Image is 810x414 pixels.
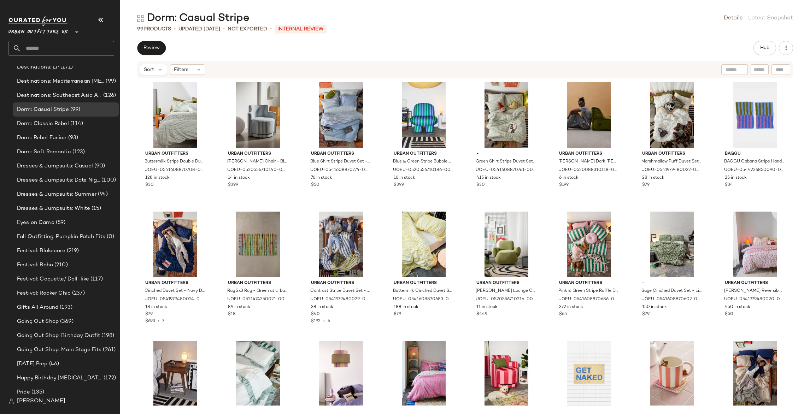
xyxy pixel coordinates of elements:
span: (210) [53,261,68,269]
span: Dorm: Soft Romantic [17,148,71,156]
img: 0520088310118_030_b [553,82,625,148]
span: 6 in stock [559,175,579,181]
span: Fall Outfitting: Pumpkin Patch Fits [17,233,105,241]
button: Hub [753,41,776,55]
span: $399 [394,182,404,188]
span: 11 in stock [476,304,498,310]
span: [PERSON_NAME] Chair - Blue L: 76.2cm x W: 70.1cm x H: 88cm at Urban Outfitters [227,159,287,165]
span: Happy Birthday [MEDICAL_DATA] [17,374,102,382]
span: Urban Outfitters [228,280,288,286]
span: (59) [54,219,66,227]
img: 0541608870686_000_a2 [553,212,625,277]
span: UOEU-0520088310118-000-030 [558,167,618,173]
span: Going Out Shop [17,318,59,326]
div: Dorm: Casual Stripe [137,11,249,25]
span: Destinations: Southeast Asia Adventures [17,91,102,100]
img: 0541608870708_270_b [140,82,211,148]
img: 0541979480020_066_a2 [719,212,791,277]
span: 372 in stock [559,304,583,310]
span: Festival: Coquette/ Doll-like [17,275,89,283]
img: cfy_white_logo.C9jOOHJF.svg [8,16,69,26]
span: (90) [93,162,105,170]
img: 0544236850090_000_a2 [719,82,791,148]
span: 99 [137,26,143,32]
span: Green Shirt Stripe Duvet Set - Green Single at Urban Outfitters [476,159,536,165]
span: Gifts All Around [17,303,58,312]
span: 415 in stock [476,175,501,181]
span: $79 [394,311,401,318]
span: (99) [69,106,81,114]
span: Urban Outfitters [476,280,536,286]
span: (99) [104,77,116,85]
span: [PERSON_NAME] [17,397,65,406]
span: UOEU-0521474350021-000-030 [227,296,287,303]
span: [PERSON_NAME] Lounge Chair - Light Green 86.5cm x 84cm x 73.5cm at Urban Outfitters [476,288,536,294]
span: [PERSON_NAME] Reversible Duvet Set - Pink King at Urban Outfitters [724,288,784,294]
img: 0541979480029_040_a2 [305,212,377,277]
p: updated [DATE] [178,25,220,33]
span: $79 [642,182,650,188]
img: 0521474350021_030_a2 [222,212,294,277]
span: UOEU-0541608870774-000-040 [310,167,370,173]
span: (172) [102,374,116,382]
span: Dorm: Rebel Fusion [17,134,67,142]
span: 6 [328,319,330,324]
span: [PERSON_NAME] Dark [PERSON_NAME] One-Seater Floor Cushion - Green H: 61cm x W:76cm x L: 51cm at U... [558,159,618,165]
span: (126) [102,91,116,100]
span: Cinched Duvet Set - Navy Double at Urban Outfitters [145,288,205,294]
span: (369) [59,318,74,326]
span: Urban Outfitters [228,151,288,157]
img: 0520556710184_060_b [471,341,542,407]
span: Dorm: Casual Stripe [17,106,69,114]
img: 0544335490399_000_b [553,341,625,407]
span: Rag 2x3 Rug - Green at Urban Outfitters [227,288,287,294]
img: 0541608870602_237_b [636,212,708,277]
span: $449 [476,311,487,318]
span: Going Out Shop: Main Stage Fits [17,346,101,354]
span: Sage Cinched Duvet Set - Light Green Double at Urban Outfitters [641,288,702,294]
span: Dresses & Jumpsuits: Summer [17,190,96,199]
span: (198) [100,332,114,340]
span: 76 in stock [311,175,332,181]
img: 0541608870763_066_a9 [719,341,791,407]
span: Pink & Green Stripe Ruffle Duvet Set Double at Urban Outfitters [558,288,618,294]
span: Dorm: Classic Rebel [17,120,69,128]
span: 14 in stock [228,175,250,181]
span: 188 in stock [394,304,418,310]
span: • [174,25,176,33]
span: UOEU-0544236850090-000-000 [724,167,784,173]
span: UOEU-0541608870686-000-000 [558,296,618,303]
span: Festival: Boho [17,261,53,269]
img: 0534606430257_000_b [636,341,708,407]
span: Eyes on Camo [17,219,54,227]
span: 450 in stock [725,304,750,310]
span: Sort [144,66,154,73]
span: • [321,319,328,324]
img: 0520556710140_040_b [222,82,294,148]
span: • [270,25,272,33]
img: 0541608870683_270_b [388,212,459,277]
span: $40 [311,311,320,318]
span: $50 [311,182,319,188]
span: Dresses & Jumpsuits: Casual [17,162,93,170]
span: Urban Outfitters [642,151,702,157]
span: Urban Outfitters [725,280,785,286]
span: Marshmallow Puff Duvet Set - White Double at Urban Outfitters [641,159,702,165]
p: Not Exported [228,25,267,33]
img: 0541979480032_010_a2 [636,82,708,148]
span: $79 [145,311,153,318]
span: $693 [145,319,155,324]
img: svg%3e [137,15,144,22]
span: UOEU-0541979480029-000-040 [310,296,370,303]
span: Pride [17,388,30,396]
span: UOEU-0541608870602-000-237 [641,296,702,303]
img: 0520084050160_020_b [140,341,211,407]
span: (135) [30,388,45,396]
span: 28 in stock [642,175,664,181]
span: 16 in stock [394,175,415,181]
span: Festival: Rocker Chic [17,289,71,297]
span: - [476,151,536,157]
p: INTERNAL REVIEW [275,25,327,34]
span: $50 [725,311,733,318]
span: Urban Outfitters [145,151,205,157]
